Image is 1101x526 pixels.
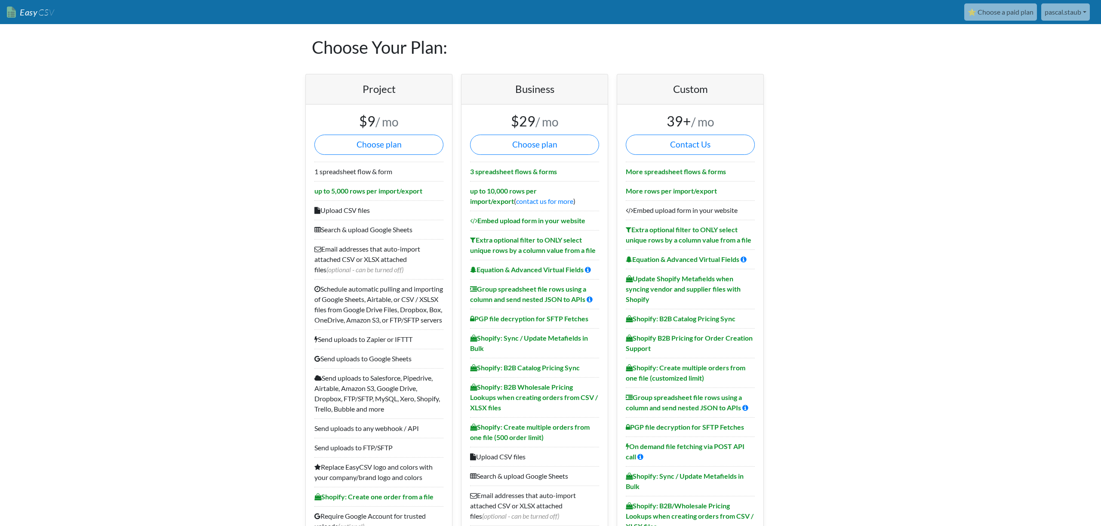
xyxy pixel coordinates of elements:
li: Email addresses that auto-import attached CSV or XLSX attached files [314,239,443,279]
b: Shopify: Create multiple orders from one file (500 order limit) [470,423,590,441]
b: Shopify: Sync / Update Metafields in Bulk [626,472,744,490]
b: Shopify: B2B Catalog Pricing Sync [626,314,735,323]
button: Choose plan [470,135,599,155]
h3: $9 [314,113,443,129]
b: Shopify: B2B Wholesale Pricing Lookups when creating orders from CSV / XLSX files [470,383,598,412]
b: Shopify: Create one order from a file [314,492,434,501]
b: Shopify B2B Pricing for Order Creation Support [626,334,753,352]
h4: Business [470,83,599,95]
b: Shopify: B2B Catalog Pricing Sync [470,363,580,372]
b: More rows per import/export [626,187,717,195]
li: Search & upload Google Sheets [470,466,599,486]
span: (optional - can be turned off) [482,512,559,520]
b: PGP file decryption for SFTP Fetches [626,423,744,431]
a: Contact Us [626,135,755,155]
li: Send uploads to FTP/SFTP [314,438,443,457]
b: up to 10,000 rows per import/export [470,187,537,205]
span: CSV [37,7,54,18]
h3: $29 [470,113,599,129]
li: Upload CSV files [470,447,599,466]
small: / mo [375,114,399,129]
b: Shopify: Sync / Update Metafields in Bulk [470,334,588,352]
a: pascal.staub [1041,3,1090,21]
b: PGP file decryption for SFTP Fetches [470,314,588,323]
b: 3 spreadsheet flows & forms [470,167,557,175]
h3: 39+ [626,113,755,129]
h4: Custom [626,83,755,95]
b: Group spreadsheet file rows using a column and send nested JSON to APIs [626,393,742,412]
li: Upload CSV files [314,200,443,220]
b: Embed upload form in your website [470,216,585,225]
b: up to 5,000 rows per import/export [314,187,422,195]
li: Search & upload Google Sheets [314,220,443,239]
li: Embed upload form in your website [626,200,755,220]
b: Shopify: Create multiple orders from one file (customized limit) [626,363,745,382]
li: Send uploads to any webhook / API [314,418,443,438]
b: Update Shopify Metafields when syncing vendor and supplier files with Shopify [626,274,741,303]
li: Email addresses that auto-import attached CSV or XLSX attached files [470,486,599,526]
b: On demand file fetching via POST API call [626,442,744,461]
li: Replace EasyCSV logo and colors with your company/brand logo and colors [314,457,443,487]
h1: Choose Your Plan: [312,24,789,71]
span: (optional - can be turned off) [326,265,403,274]
b: Group spreadsheet file rows using a column and send nested JSON to APIs [470,285,586,303]
li: Send uploads to Salesforce, Pipedrive, Airtable, Amazon S3, Google Drive, Dropbox, FTP/SFTP, MySQ... [314,368,443,418]
b: Equation & Advanced Virtual Fields [470,265,584,274]
a: EasyCSV [7,3,54,21]
li: ( ) [470,181,599,211]
button: Choose plan [314,135,443,155]
b: Extra optional filter to ONLY select unique rows by a column value from a file [470,236,596,254]
b: Extra optional filter to ONLY select unique rows by a column value from a file [626,225,751,244]
h4: Project [314,83,443,95]
b: Equation & Advanced Virtual Fields [626,255,739,263]
small: / mo [691,114,714,129]
li: Send uploads to Zapier or IFTTT [314,329,443,349]
small: / mo [535,114,559,129]
a: contact us for more [516,197,573,205]
li: Send uploads to Google Sheets [314,349,443,368]
li: Schedule automatic pulling and importing of Google Sheets, Airtable, or CSV / XSLSX files from Go... [314,279,443,329]
a: ⭐ Choose a paid plan [964,3,1037,21]
li: 1 spreadsheet flow & form [314,162,443,181]
b: More spreadsheet flows & forms [626,167,726,175]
